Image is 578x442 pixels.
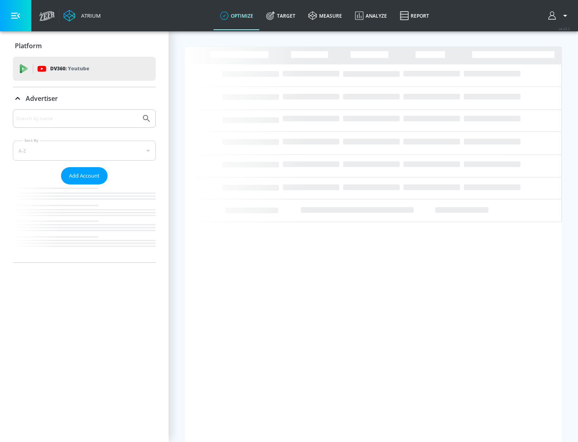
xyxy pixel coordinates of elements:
div: Advertiser [13,109,156,262]
p: Youtube [68,64,89,73]
div: DV360: Youtube [13,57,156,81]
nav: list of Advertiser [13,184,156,262]
a: optimize [214,1,260,30]
span: Add Account [69,171,100,180]
div: Advertiser [13,87,156,110]
a: measure [302,1,348,30]
div: A-Z [13,141,156,161]
input: Search by name [16,113,138,124]
span: v 4.25.2 [559,27,570,31]
a: Atrium [63,10,101,22]
div: Platform [13,35,156,57]
p: Advertiser [26,94,58,103]
button: Add Account [61,167,108,184]
a: Analyze [348,1,393,30]
p: Platform [15,41,42,50]
div: Atrium [78,12,101,19]
a: Target [260,1,302,30]
label: Sort By [23,138,40,143]
a: Report [393,1,436,30]
p: DV360: [50,64,89,73]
